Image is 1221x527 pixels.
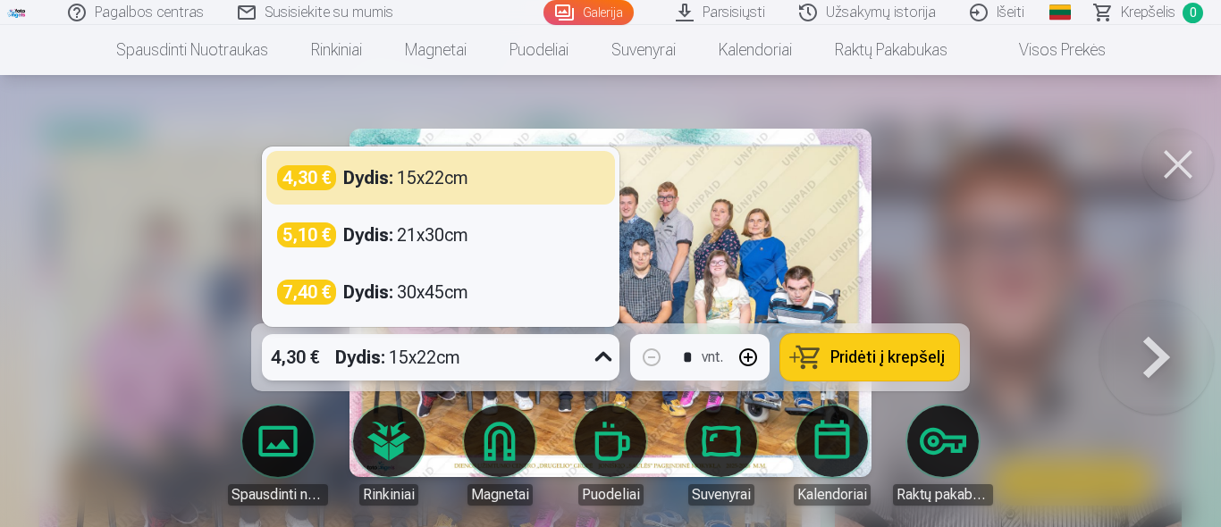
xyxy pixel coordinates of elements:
a: Kalendoriai [782,406,882,506]
a: Kalendoriai [697,25,813,75]
div: Kalendoriai [794,484,871,506]
span: Krepšelis [1121,2,1175,23]
div: Raktų pakabukas [893,484,993,506]
a: Rinkiniai [339,406,439,506]
a: Suvenyrai [590,25,697,75]
strong: Dydis : [343,280,393,305]
div: 5,10 € [277,222,336,247]
a: Raktų pakabukas [813,25,969,75]
div: 30x45cm [343,280,468,305]
a: Magnetai [383,25,488,75]
div: 15x22cm [343,165,468,190]
div: vnt. [702,347,723,368]
div: 7,40 € [277,280,336,305]
div: 4,30 € [262,334,328,381]
a: Raktų pakabukas [893,406,993,506]
a: Spausdinti nuotraukas [95,25,290,75]
a: Suvenyrai [671,406,771,506]
span: Pridėti į krepšelį [830,349,945,365]
button: Pridėti į krepšelį [780,334,959,381]
div: Spausdinti nuotraukas [228,484,328,506]
div: 21x30cm [343,222,468,247]
a: Visos prekės [969,25,1127,75]
strong: Dydis : [343,165,393,190]
a: Magnetai [450,406,550,506]
div: Puodeliai [578,484,644,506]
div: Rinkiniai [359,484,418,506]
a: Puodeliai [488,25,590,75]
div: Suvenyrai [688,484,754,506]
a: Puodeliai [560,406,661,506]
div: 15x22cm [335,334,460,381]
span: 0 [1183,3,1203,23]
img: /fa2 [7,7,27,18]
a: Rinkiniai [290,25,383,75]
strong: Dydis : [343,222,393,247]
a: Spausdinti nuotraukas [228,406,328,506]
div: 4,30 € [277,165,336,190]
div: Magnetai [467,484,533,506]
strong: Dydis : [335,345,385,370]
